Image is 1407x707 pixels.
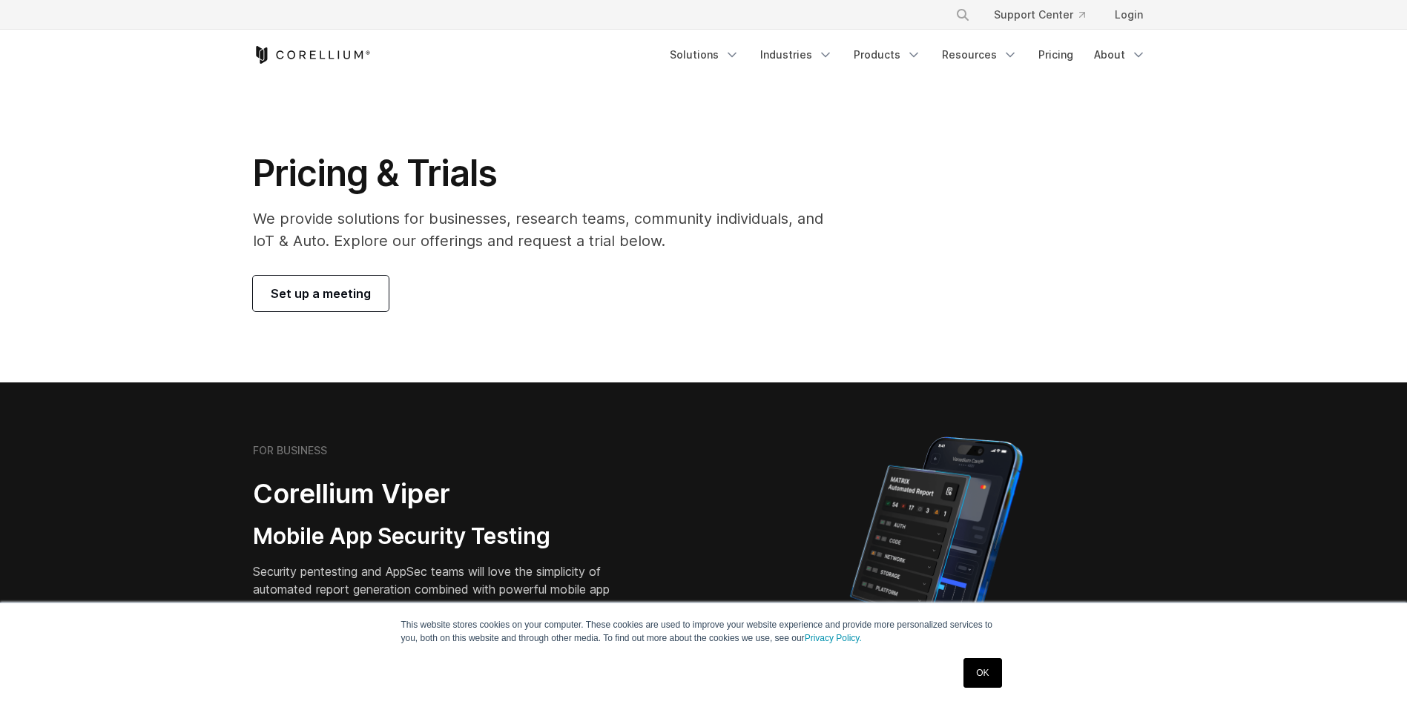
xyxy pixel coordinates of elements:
a: Industries [751,42,842,68]
div: Navigation Menu [938,1,1155,28]
a: Privacy Policy. [805,633,862,643]
div: Navigation Menu [661,42,1155,68]
p: Security pentesting and AppSec teams will love the simplicity of automated report generation comb... [253,562,633,616]
span: Set up a meeting [271,285,371,302]
a: Products [845,42,930,68]
a: Solutions [661,42,748,68]
p: We provide solutions for businesses, research teams, community individuals, and IoT & Auto. Explo... [253,208,844,252]
h2: Corellium Viper [253,477,633,511]
h1: Pricing & Trials [253,151,844,196]
p: This website stores cookies on your computer. These cookies are used to improve your website expe... [401,618,1006,645]
a: About [1085,42,1155,68]
a: Resources [933,42,1027,68]
img: Corellium MATRIX automated report on iPhone showing app vulnerability test results across securit... [825,430,1048,689]
a: Login [1103,1,1155,28]
h3: Mobile App Security Testing [253,522,633,551]
h6: FOR BUSINESS [253,444,327,457]
a: Pricing [1029,42,1082,68]
a: Corellium Home [253,46,371,64]
a: Support Center [982,1,1097,28]
a: Set up a meeting [253,276,389,311]
a: OK [963,658,1001,688]
button: Search [949,1,976,28]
